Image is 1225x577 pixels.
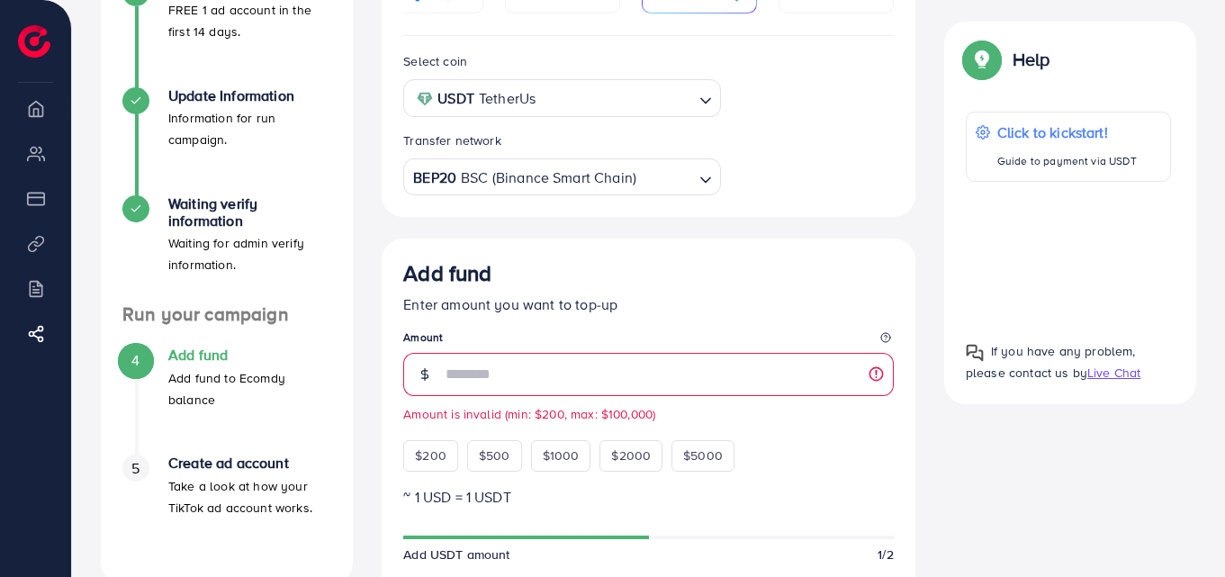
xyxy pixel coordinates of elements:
[168,475,331,518] p: Take a look at how your TikTok ad account works.
[403,486,894,508] p: ~ 1 USD = 1 USDT
[437,86,474,112] strong: USDT
[403,158,720,195] div: Search for option
[18,25,50,58] img: logo
[415,446,446,464] span: $200
[878,545,893,563] span: 1/2
[417,91,433,107] img: coin
[403,131,501,149] label: Transfer network
[479,86,536,112] span: TetherUs
[168,87,331,104] h4: Update Information
[403,79,720,116] div: Search for option
[101,347,353,455] li: Add fund
[101,303,353,326] h4: Run your campaign
[997,122,1137,143] p: Click to kickstart!
[683,446,723,464] span: $5000
[168,455,331,472] h4: Create ad account
[168,107,331,150] p: Information for run campaign.
[541,85,691,113] input: Search for option
[403,293,894,315] p: Enter amount you want to top-up
[403,405,894,423] small: Amount is invalid (min: $200, max: $100,000)
[997,150,1137,172] p: Guide to payment via USDT
[403,329,894,352] legend: Amount
[101,455,353,563] li: Create ad account
[1148,496,1211,563] iframe: Chat
[413,165,456,191] strong: BEP20
[966,344,984,362] img: Popup guide
[638,164,692,192] input: Search for option
[168,367,331,410] p: Add fund to Ecomdy balance
[168,347,331,364] h4: Add fund
[101,195,353,303] li: Waiting verify information
[168,195,331,230] h4: Waiting verify information
[101,87,353,195] li: Update Information
[168,232,331,275] p: Waiting for admin verify information.
[461,165,636,191] span: BSC (Binance Smart Chain)
[403,545,509,563] span: Add USDT amount
[131,350,140,371] span: 4
[131,458,140,479] span: 5
[479,446,510,464] span: $500
[543,446,580,464] span: $1000
[403,260,491,286] h3: Add fund
[403,52,467,70] label: Select coin
[1087,364,1140,382] span: Live Chat
[966,342,1136,381] span: If you have any problem, please contact us by
[611,446,651,464] span: $2000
